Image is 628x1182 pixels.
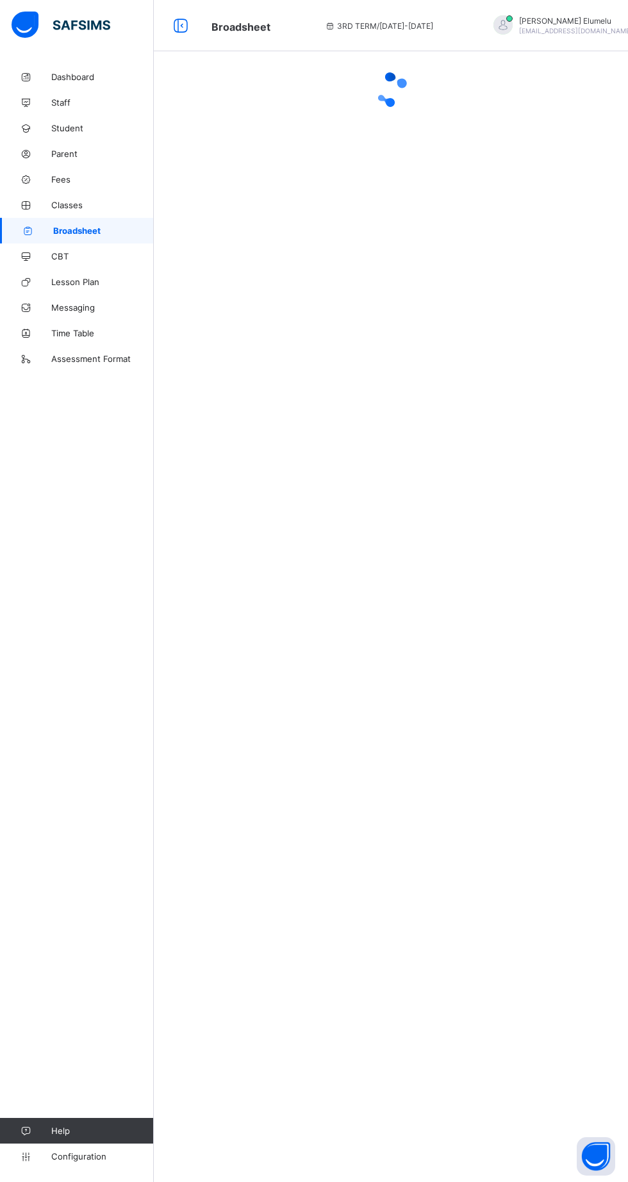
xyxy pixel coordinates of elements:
[53,226,154,236] span: Broadsheet
[51,72,154,82] span: Dashboard
[51,251,154,261] span: CBT
[51,354,154,364] span: Assessment Format
[51,123,154,133] span: Student
[51,302,154,313] span: Messaging
[12,12,110,38] img: safsims
[577,1137,615,1176] button: Open asap
[51,174,154,185] span: Fees
[51,97,154,108] span: Staff
[51,328,154,338] span: Time Table
[51,277,154,287] span: Lesson Plan
[51,1151,153,1161] span: Configuration
[51,1126,153,1136] span: Help
[51,200,154,210] span: Classes
[324,21,433,31] span: session/term information
[51,149,154,159] span: Parent
[211,21,270,33] span: Broadsheet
